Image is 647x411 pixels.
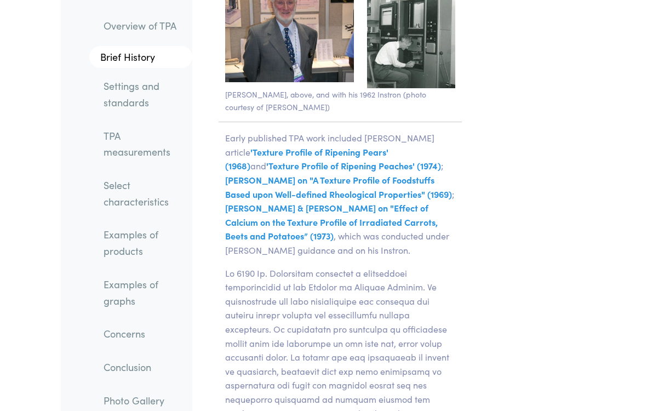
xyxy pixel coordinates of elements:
a: Conclusion [95,355,192,380]
a: Settings and standards [95,73,192,115]
a: Select characteristics [95,173,192,214]
a: Brief History [89,47,192,68]
span: 'Texture Profile of Ripening Pears' (1968) [225,146,388,172]
span: 'Texture Profile of Ripening Peaches' (1974) [266,159,441,172]
a: Examples of products [95,222,192,264]
p: Early published TPA work included [PERSON_NAME] article and ; ; , which was conducted under [PERS... [219,131,462,257]
span: [PERSON_NAME] on "A Texture Profile of Foodstuffs Based upon Well-defined Rheological Properties"... [225,174,452,200]
a: Overview of TPA [95,13,192,38]
span: [PERSON_NAME] & [PERSON_NAME] on "Effect of Calcium on the Texture Profile of Irradiated Carrots,... [225,202,438,242]
p: [PERSON_NAME], above, and with his 1962 Instron (photo courtesy of [PERSON_NAME]) [219,88,462,113]
a: Concerns [95,321,192,346]
a: Examples of graphs [95,272,192,313]
a: TPA measurements [95,123,192,164]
